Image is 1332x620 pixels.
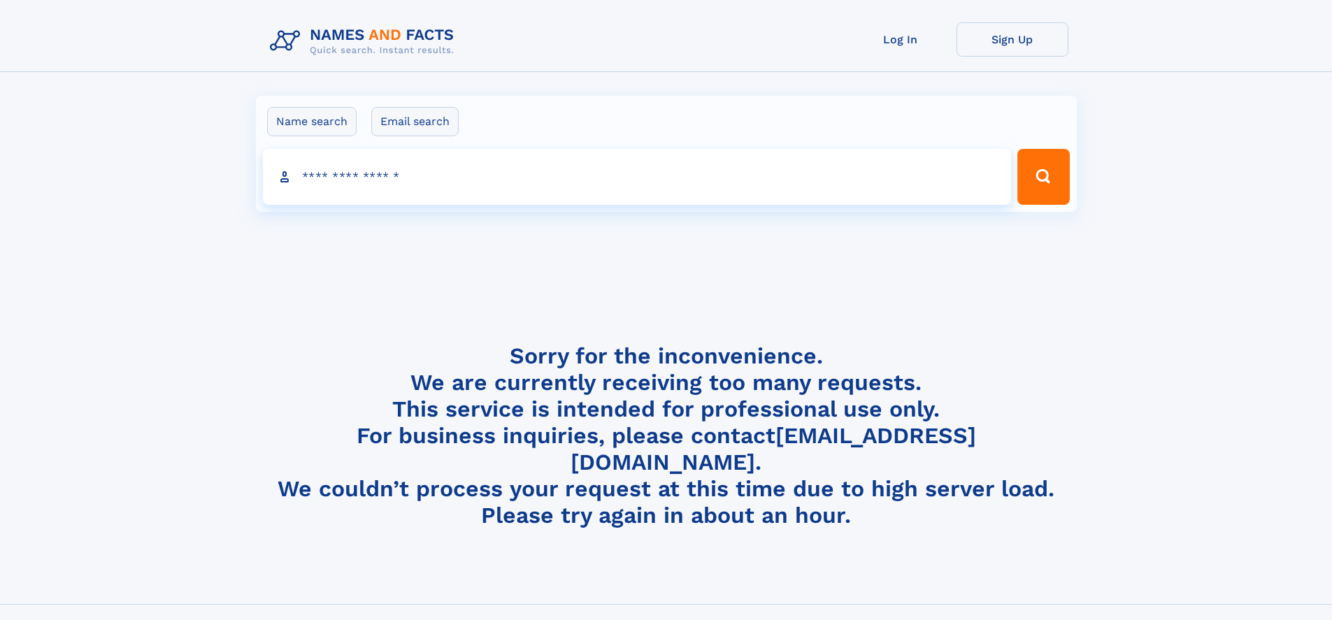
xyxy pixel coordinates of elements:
[371,107,459,136] label: Email search
[1017,149,1069,205] button: Search Button
[845,22,957,57] a: Log In
[264,343,1068,529] h4: Sorry for the inconvenience. We are currently receiving too many requests. This service is intend...
[571,422,976,475] a: [EMAIL_ADDRESS][DOMAIN_NAME]
[957,22,1068,57] a: Sign Up
[267,107,357,136] label: Name search
[263,149,1012,205] input: search input
[264,22,466,60] img: Logo Names and Facts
